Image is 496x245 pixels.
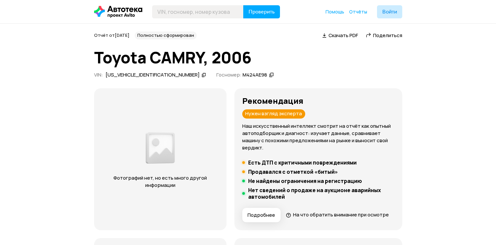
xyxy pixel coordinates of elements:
[242,208,281,222] button: Подробнее
[382,9,397,14] span: Войти
[94,32,129,38] span: Отчёт от [DATE]
[152,5,244,18] input: VIN, госномер, номер кузова
[243,72,267,78] div: М424АЕ98
[144,129,176,167] img: 2a3f492e8892fc00.png
[135,32,197,39] div: Полностью сформирован
[373,32,402,39] span: Поделиться
[248,159,357,166] h5: Есть ДТП с критичными повреждениями
[248,212,275,218] span: Подробнее
[242,122,394,151] p: Наш искусственный интеллект смотрит на отчёт как опытный автоподборщик и диагност: изучает данные...
[322,32,358,39] a: Скачать PDF
[248,178,362,184] h5: Не найдены ограничения на регистрацию
[94,49,402,66] h1: Toyota CAMRY, 2006
[326,9,344,15] a: Помощь
[94,71,103,78] span: VIN :
[242,96,394,105] h3: Рекомендация
[248,187,394,200] h5: Нет сведений о продаже на аукционе аварийных автомобилей
[328,32,358,39] span: Скачать PDF
[366,32,402,39] a: Поделиться
[216,71,242,78] span: Госномер:
[106,72,200,78] div: [US_VEHICLE_IDENTIFICATION_NUMBER]
[377,5,402,18] button: Войти
[242,109,305,119] div: Нужен взгляд эксперта
[349,9,367,15] a: Отчёты
[286,211,389,218] a: На что обратить внимание при осмотре
[248,9,275,14] span: Проверить
[248,168,338,175] h5: Продавался с отметкой «битый»
[107,174,213,189] p: Фотографий нет, но есть много другой информации
[243,5,280,18] button: Проверить
[293,211,389,218] span: На что обратить внимание при осмотре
